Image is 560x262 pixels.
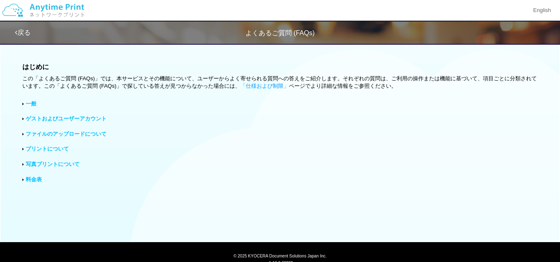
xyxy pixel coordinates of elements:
a: 戻る [15,29,31,36]
a: ファイルのアップロードについて [26,131,107,137]
div: この「よくあるご質問 (FAQs)」では、本サービスとその機能について、ユーザーからよく寄せられる質問への答えをご紹介します。それぞれの質問は、ご利用の操作または機能に基づいて、項目ごとに分類さ... [22,75,538,90]
a: 写真プリントについて [26,161,80,167]
a: 「仕様および制限」 [240,83,289,89]
a: プリントについて [26,146,69,152]
span: よくあるご質問 (FAQs) [245,29,315,36]
a: 一般 [26,101,36,107]
a: 料金表 [26,176,42,183]
a: ゲストおよびユーザーアカウント [26,115,107,122]
h3: はじめに [22,63,538,71]
span: © 2025 KYOCERA Document Solutions Japan Inc. [233,253,327,258]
